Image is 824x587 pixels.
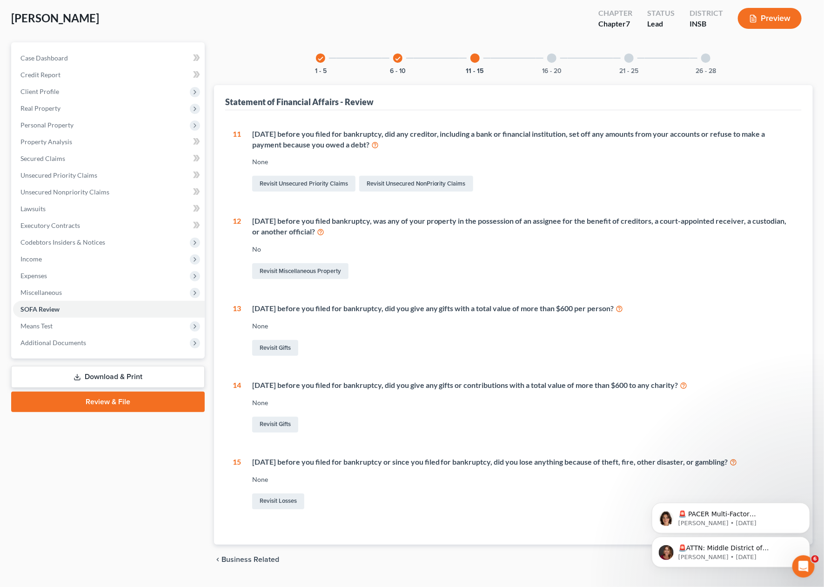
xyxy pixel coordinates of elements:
button: 11 - 15 [466,68,484,74]
a: Credit Report [13,67,205,83]
a: Lawsuits [13,200,205,217]
div: 11 [233,129,241,194]
div: Chapter [598,19,632,29]
div: [DATE] before you filed for bankruptcy or since you filed for bankruptcy, did you lose anything b... [252,457,794,467]
button: 26 - 28 [696,68,716,74]
img: Profile image for Emma [21,67,36,82]
span: Credit Report [20,71,60,79]
a: Revisit Miscellaneous Property [252,263,348,279]
div: No [252,245,794,254]
span: Secured Claims [20,154,65,162]
div: District [690,8,723,19]
iframe: Intercom notifications message [638,444,824,582]
a: Revisit Unsecured NonPriority Claims [359,176,473,192]
button: 21 - 25 [619,68,638,74]
button: 1 - 5 [315,68,327,74]
div: message notification from Emma, 8w ago. 🚨 PACER Multi-Factor Authentication Now Required 🚨 Starti... [14,59,172,90]
div: 12 [233,216,241,281]
span: Executory Contracts [20,221,80,229]
span: 🚨ATTN: Middle District of [US_STATE] The court has added a new Credit Counseling Field that we ne... [40,100,158,182]
div: None [252,475,794,484]
i: check [317,55,324,62]
iframe: Intercom live chat [792,555,815,578]
div: INSB [690,19,723,29]
span: 6 [811,555,819,563]
span: Codebtors Insiders & Notices [20,238,105,246]
i: chevron_left [214,556,221,563]
a: Case Dashboard [13,50,205,67]
span: Client Profile [20,87,59,95]
span: Additional Documents [20,339,86,347]
button: 6 - 10 [390,68,406,74]
div: [DATE] before you filed for bankruptcy, did you give any gifts with a total value of more than $6... [252,303,794,314]
span: Lawsuits [20,205,46,213]
span: Miscellaneous [20,288,62,296]
button: Preview [738,8,802,29]
a: Revisit Gifts [252,417,298,433]
a: Download & Print [11,366,205,388]
a: Review & File [11,392,205,412]
span: Real Property [20,104,60,112]
span: Means Test [20,322,53,330]
span: Case Dashboard [20,54,68,62]
p: Message from Katie, sent 2w ago [40,109,161,118]
span: Expenses [20,272,47,280]
div: None [252,398,794,407]
div: [DATE] before you filed bankruptcy, was any of your property in the possession of an assignee for... [252,216,794,237]
div: [DATE] before you filed for bankruptcy, did any creditor, including a bank or financial instituti... [252,129,794,150]
a: Revisit Losses [252,494,304,509]
a: Revisit Unsecured Priority Claims [252,176,355,192]
div: Chapter [598,8,632,19]
span: SOFA Review [20,305,60,313]
span: Unsecured Nonpriority Claims [20,188,109,196]
div: Statement of Financial Affairs - Review [225,96,374,107]
a: Secured Claims [13,150,205,167]
i: check [395,55,401,62]
div: 15 [233,457,241,511]
div: None [252,321,794,331]
span: 🚨 PACER Multi-Factor Authentication Now Required 🚨 Starting [DATE], PACER requires Multi-Factor A... [40,67,160,222]
a: Executory Contracts [13,217,205,234]
div: None [252,157,794,167]
a: SOFA Review [13,301,205,318]
span: [PERSON_NAME] [11,11,99,25]
div: Lead [647,19,675,29]
span: Income [20,255,42,263]
a: Property Analysis [13,133,205,150]
div: [DATE] before you filed for bankruptcy, did you give any gifts or contributions with a total valu... [252,380,794,391]
div: 13 [233,303,241,358]
span: Property Analysis [20,138,72,146]
a: Unsecured Nonpriority Claims [13,184,205,200]
div: Status [647,8,675,19]
span: 7 [626,19,630,28]
span: Unsecured Priority Claims [20,171,97,179]
div: 14 [233,380,241,434]
span: Business Related [221,556,279,563]
button: 16 - 20 [542,68,562,74]
p: Message from Emma, sent 8w ago [40,75,161,84]
a: Unsecured Priority Claims [13,167,205,184]
span: Personal Property [20,121,74,129]
button: chevron_left Business Related [214,556,279,563]
a: Revisit Gifts [252,340,298,356]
